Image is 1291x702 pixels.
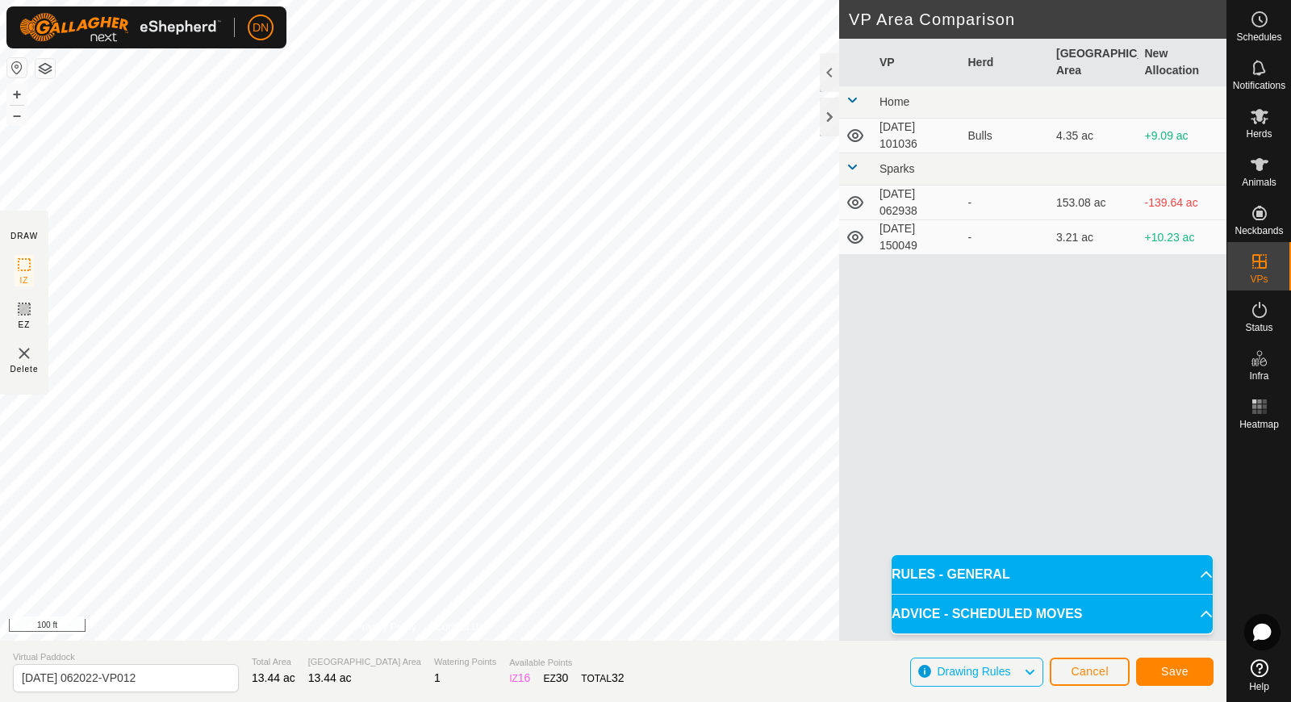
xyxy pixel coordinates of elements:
span: Schedules [1236,32,1281,42]
td: 4.35 ac [1050,119,1139,153]
a: Contact Us [436,620,483,634]
p-accordion-header: RULES - GENERAL [892,555,1213,594]
th: Herd [962,39,1051,86]
button: Save [1136,658,1214,686]
td: [DATE] 062938 [873,186,962,220]
span: Watering Points [434,655,496,669]
span: Total Area [252,655,295,669]
span: Cancel [1071,665,1109,678]
span: 13.44 ac [308,671,352,684]
span: Status [1245,323,1272,332]
td: +10.23 ac [1139,220,1227,255]
div: EZ [543,670,568,687]
span: Animals [1242,178,1276,187]
button: Cancel [1050,658,1130,686]
span: DN [253,19,269,36]
p-accordion-header: ADVICE - SCHEDULED MOVES [892,595,1213,633]
span: Sparks [879,162,915,175]
span: Home [879,95,909,108]
button: Reset Map [7,58,27,77]
a: Privacy Policy [356,620,416,634]
span: Delete [10,363,39,375]
span: VPs [1250,274,1268,284]
div: - [968,194,1044,211]
span: [GEOGRAPHIC_DATA] Area [308,655,421,669]
span: Drawing Rules [937,665,1010,678]
div: TOTAL [581,670,624,687]
td: [DATE] 150049 [873,220,962,255]
span: ADVICE - SCHEDULED MOVES [892,604,1082,624]
button: – [7,106,27,125]
span: EZ [19,319,31,331]
span: RULES - GENERAL [892,565,1010,584]
span: Heatmap [1239,420,1279,429]
span: Infra [1249,371,1268,381]
span: Neckbands [1235,226,1283,236]
span: Herds [1246,129,1272,139]
span: Notifications [1233,81,1285,90]
span: 30 [556,671,569,684]
img: VP [15,344,34,363]
div: Bulls [968,127,1044,144]
td: [DATE] 101036 [873,119,962,153]
th: [GEOGRAPHIC_DATA] Area [1050,39,1139,86]
h2: VP Area Comparison [849,10,1226,29]
span: Virtual Paddock [13,650,239,664]
span: IZ [20,274,29,286]
th: VP [873,39,962,86]
button: Map Layers [36,59,55,78]
span: Help [1249,682,1269,692]
span: 13.44 ac [252,671,295,684]
th: New Allocation [1139,39,1227,86]
td: 153.08 ac [1050,186,1139,220]
div: DRAW [10,230,38,242]
span: Available Points [509,656,624,670]
span: 1 [434,671,441,684]
div: IZ [509,670,530,687]
td: +9.09 ac [1139,119,1227,153]
a: Help [1227,653,1291,698]
span: Save [1161,665,1189,678]
td: -139.64 ac [1139,186,1227,220]
span: 32 [612,671,625,684]
div: - [968,229,1044,246]
img: Gallagher Logo [19,13,221,42]
span: 16 [518,671,531,684]
button: + [7,85,27,104]
td: 3.21 ac [1050,220,1139,255]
